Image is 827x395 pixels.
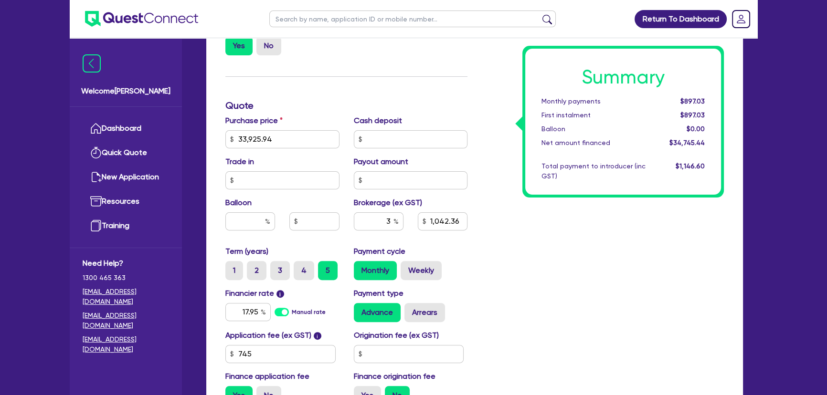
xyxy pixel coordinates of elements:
[729,7,753,31] a: Dropdown toggle
[83,141,169,165] a: Quick Quote
[354,115,402,126] label: Cash deposit
[83,214,169,238] a: Training
[225,246,268,257] label: Term (years)
[354,288,403,299] label: Payment type
[270,261,290,280] label: 3
[225,156,254,167] label: Trade in
[292,308,326,316] label: Manual rate
[354,197,422,208] label: Brokerage (ex GST)
[404,303,445,322] label: Arrears
[534,138,653,148] div: Net amount financed
[225,36,253,55] label: Yes
[225,330,311,341] label: Application fee (ex GST)
[83,287,169,307] a: [EMAIL_ADDRESS][DOMAIN_NAME]
[354,330,439,341] label: Origination fee (ex GST)
[354,246,405,257] label: Payment cycle
[534,124,653,134] div: Balloon
[83,334,169,354] a: [EMAIL_ADDRESS][DOMAIN_NAME]
[541,66,705,89] h1: Summary
[534,161,653,181] div: Total payment to introducer (inc GST)
[680,111,705,119] span: $897.03
[534,110,653,120] div: First instalment
[225,115,283,126] label: Purchase price
[354,303,401,322] label: Advance
[83,311,169,331] a: [EMAIL_ADDRESS][DOMAIN_NAME]
[534,96,653,106] div: Monthly payments
[354,371,435,382] label: Finance origination fee
[687,125,705,133] span: $0.00
[676,162,705,170] span: $1,146.60
[635,10,727,28] a: Return To Dashboard
[83,189,169,214] a: Resources
[225,100,467,111] h3: Quote
[269,10,556,27] input: Search by name, application ID or mobile number...
[318,261,338,280] label: 5
[81,85,170,97] span: Welcome [PERSON_NAME]
[680,97,705,105] span: $897.03
[276,290,284,298] span: i
[90,220,102,231] img: training
[90,171,102,183] img: new-application
[83,165,169,189] a: New Application
[225,261,243,280] label: 1
[225,371,309,382] label: Finance application fee
[294,261,314,280] label: 4
[90,147,102,158] img: quick-quote
[83,273,169,283] span: 1300 465 363
[225,288,284,299] label: Financier rate
[247,261,266,280] label: 2
[90,196,102,207] img: resources
[85,11,198,27] img: quest-connect-logo-blue
[83,116,169,141] a: Dashboard
[669,139,705,146] span: $34,745.44
[401,261,442,280] label: Weekly
[83,54,101,73] img: icon-menu-close
[314,332,321,340] span: i
[256,36,281,55] label: No
[354,156,408,167] label: Payout amount
[225,197,252,208] label: Balloon
[354,261,397,280] label: Monthly
[83,258,169,269] span: Need Help?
